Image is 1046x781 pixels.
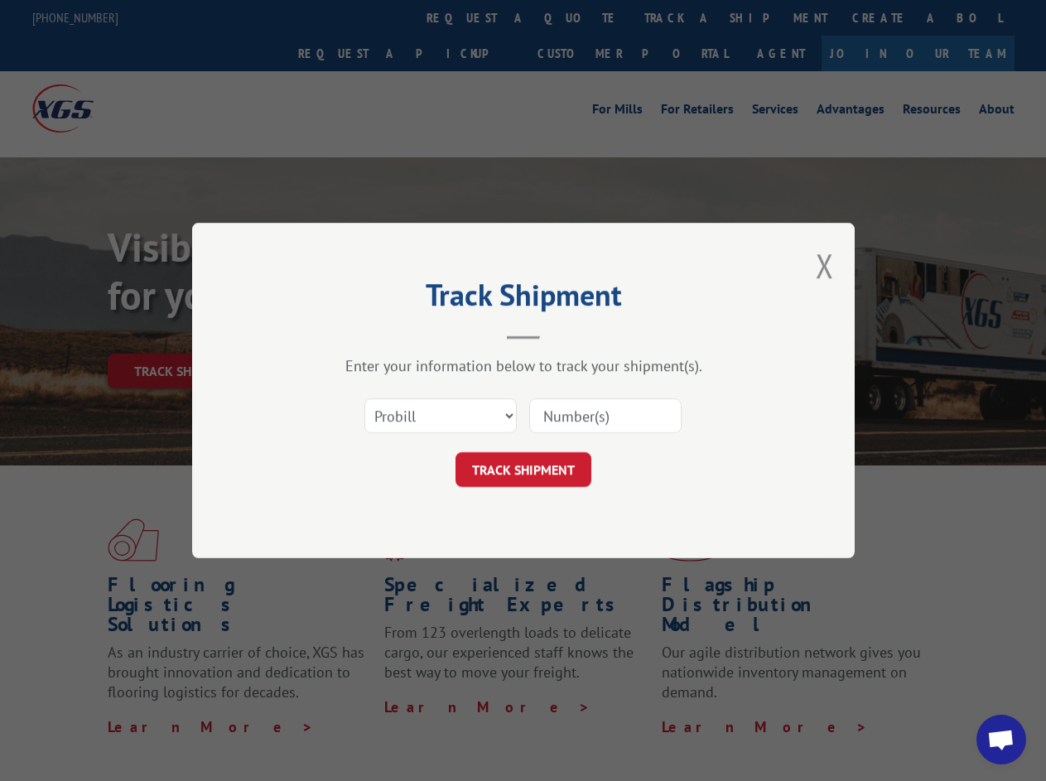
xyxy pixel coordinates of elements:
a: Open chat [976,715,1026,764]
button: TRACK SHIPMENT [456,452,591,487]
button: Close modal [816,243,834,287]
h2: Track Shipment [275,283,772,315]
input: Number(s) [529,398,682,433]
div: Enter your information below to track your shipment(s). [275,356,772,375]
